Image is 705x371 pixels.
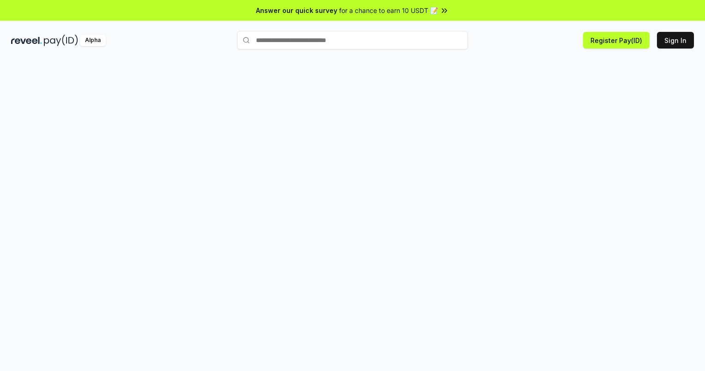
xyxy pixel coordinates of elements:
[583,32,650,49] button: Register Pay(ID)
[44,35,78,46] img: pay_id
[11,35,42,46] img: reveel_dark
[256,6,337,15] span: Answer our quick survey
[80,35,106,46] div: Alpha
[339,6,438,15] span: for a chance to earn 10 USDT 📝
[657,32,694,49] button: Sign In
